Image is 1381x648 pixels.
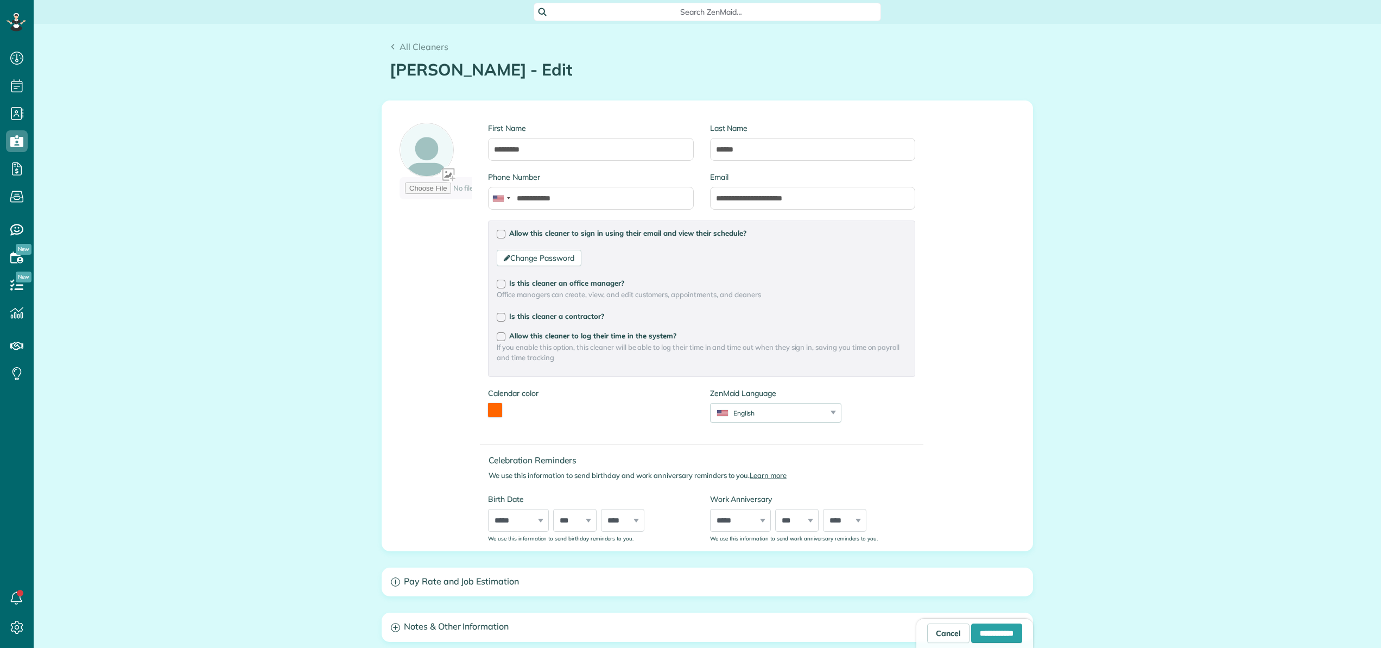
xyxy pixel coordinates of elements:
button: toggle color picker dialog [488,403,502,417]
span: If you enable this option, this cleaner will be able to log their time in and time out when they ... [497,342,907,363]
sub: We use this information to send work anniversary reminders to you. [710,535,878,542]
a: Change Password [497,250,581,266]
a: Cancel [927,624,970,643]
label: First Name [488,123,693,134]
span: New [16,272,31,282]
a: All Cleaners [390,40,448,53]
label: Last Name [710,123,915,134]
span: New [16,244,31,255]
label: ZenMaid Language [710,388,841,399]
div: English [711,408,827,418]
h1: [PERSON_NAME] - Edit [390,61,1025,79]
label: Work Anniversary [710,494,915,505]
h4: Celebration Reminders [489,456,923,465]
a: Learn more [750,471,787,480]
span: Is this cleaner a contractor? [509,312,604,320]
label: Calendar color [488,388,538,399]
span: Office managers can create, view, and edit customers, appointments, and cleaners [497,290,907,300]
label: Email [710,172,915,183]
label: Birth Date [488,494,693,505]
p: We use this information to send birthday and work anniversary reminders to you. [489,470,923,481]
span: Allow this cleaner to sign in using their email and view their schedule? [509,229,746,237]
span: Allow this cleaner to log their time in the system? [509,331,676,340]
span: All Cleaners [400,41,448,52]
sub: We use this information to send birthday reminders to you. [488,535,634,542]
div: United States: +1 [489,187,514,209]
span: Is this cleaner an office manager? [509,279,624,287]
a: Notes & Other Information [382,613,1032,641]
a: Pay Rate and Job Estimation [382,568,1032,596]
label: Phone Number [488,172,693,183]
